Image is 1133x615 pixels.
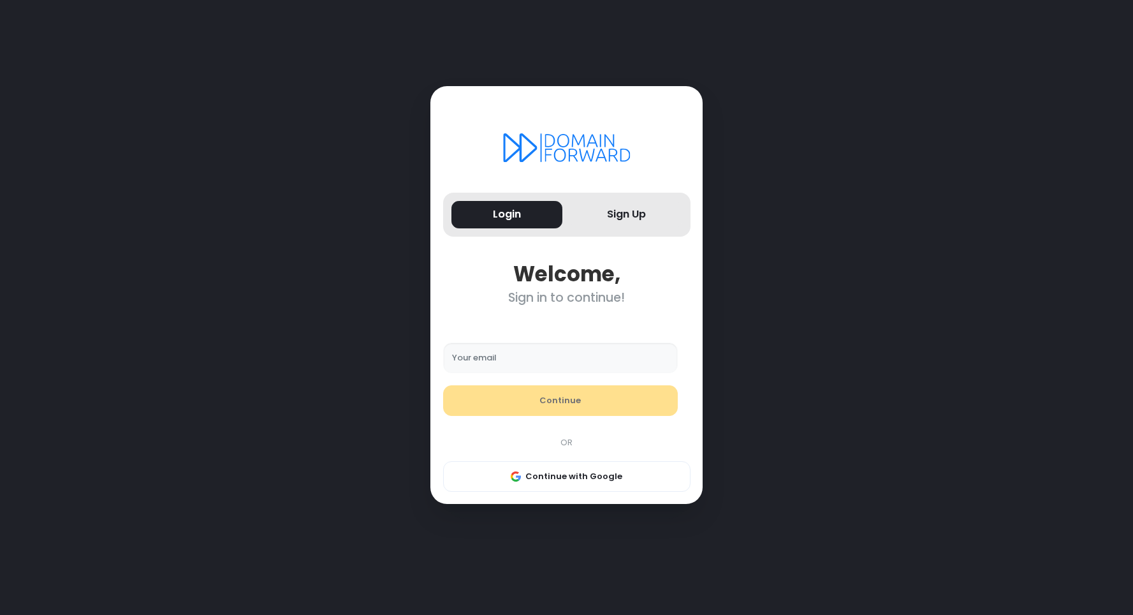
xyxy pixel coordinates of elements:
button: Sign Up [571,201,682,228]
div: Sign in to continue! [443,290,691,305]
button: Continue with Google [443,461,691,492]
button: Login [451,201,563,228]
div: OR [437,436,697,449]
div: Welcome, [443,262,691,286]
